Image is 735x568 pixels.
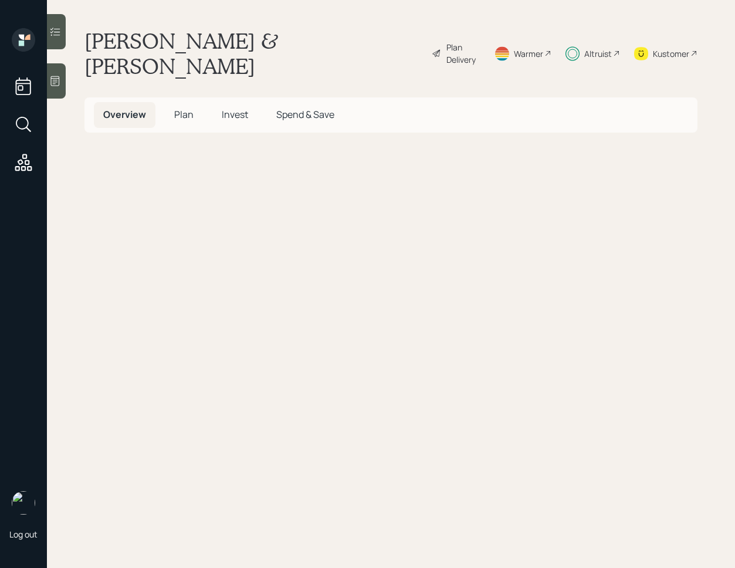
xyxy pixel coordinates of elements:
span: Spend & Save [276,108,334,121]
img: retirable_logo.png [12,491,35,515]
div: Log out [9,529,38,540]
span: Overview [103,108,146,121]
div: Kustomer [653,48,689,60]
span: Invest [222,108,248,121]
h1: [PERSON_NAME] & [PERSON_NAME] [84,28,422,79]
div: Plan Delivery [446,41,480,66]
div: Warmer [514,48,543,60]
span: Plan [174,108,194,121]
div: Altruist [584,48,612,60]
